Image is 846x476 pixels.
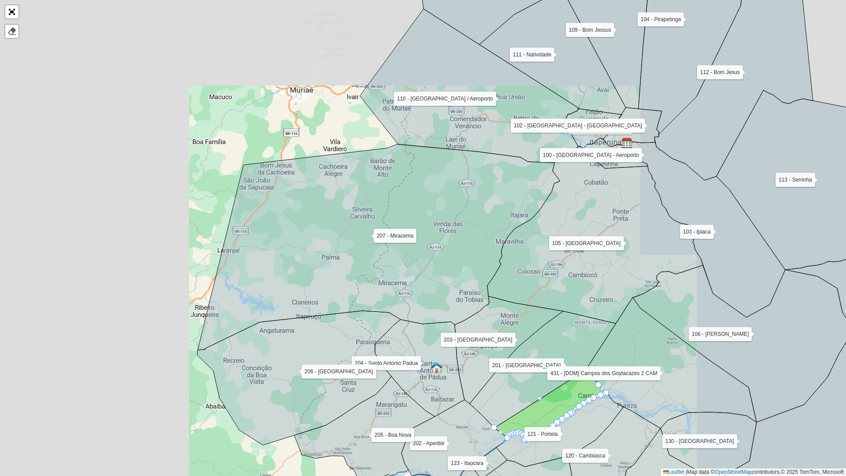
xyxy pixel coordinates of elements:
a: Leaflet [663,469,684,475]
span: | [686,469,687,475]
img: PA - ITAPERUNA [431,362,442,373]
img: Marker [621,138,633,149]
a: OpenStreetMap [715,469,752,475]
a: Abrir mapa em tela cheia [5,5,19,19]
div: Remover camada(s) [5,25,19,38]
div: Map data © contributors,© 2025 TomTom, Microsoft [661,469,846,476]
